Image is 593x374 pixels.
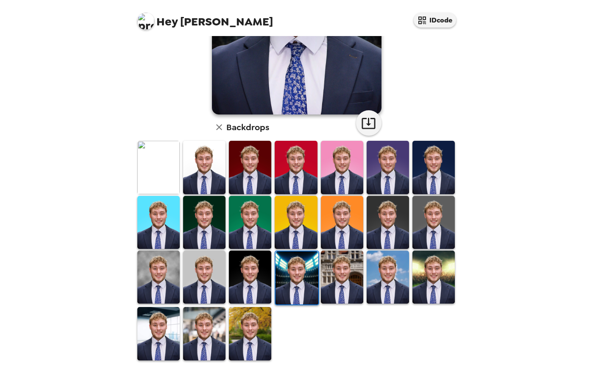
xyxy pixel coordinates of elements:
[137,8,273,28] span: [PERSON_NAME]
[137,141,180,194] img: Original
[226,120,269,134] h6: Backdrops
[137,13,154,30] img: profile pic
[156,14,178,29] span: Hey
[414,13,456,28] button: IDcode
